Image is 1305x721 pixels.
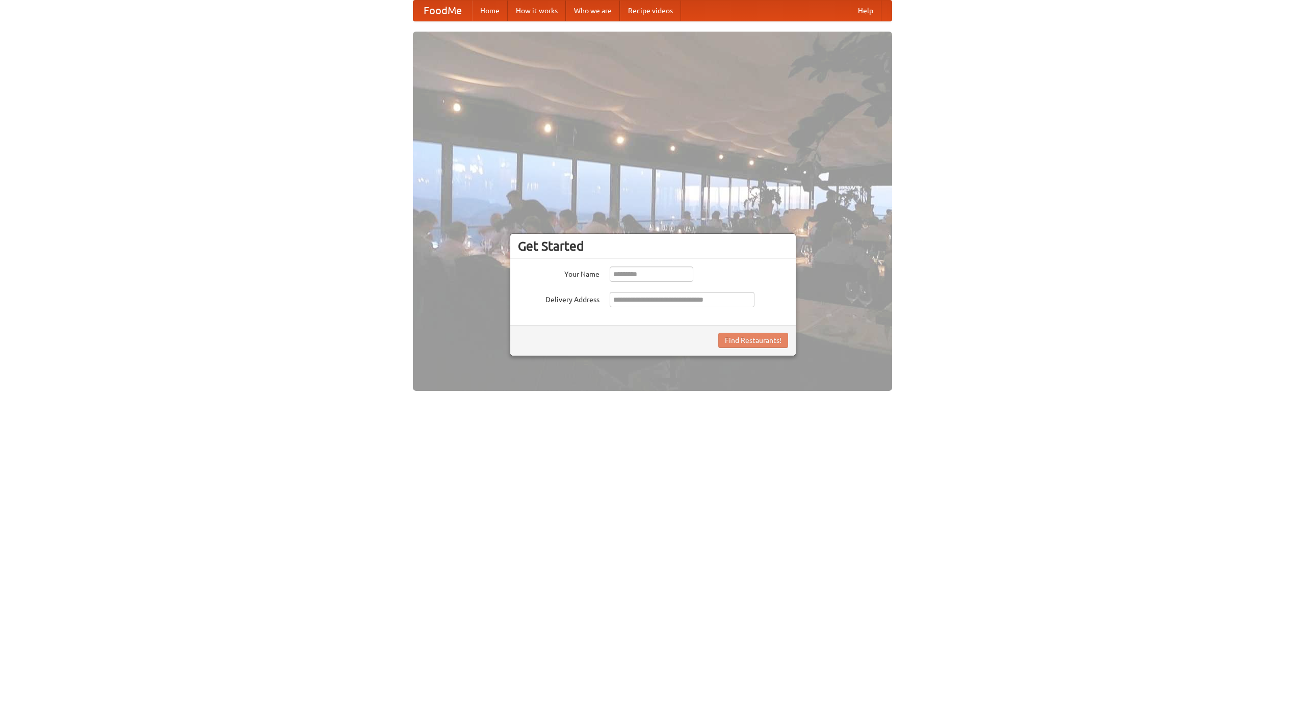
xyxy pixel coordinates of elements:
a: How it works [508,1,566,21]
a: Help [850,1,881,21]
label: Delivery Address [518,292,599,305]
a: Who we are [566,1,620,21]
a: Recipe videos [620,1,681,21]
a: FoodMe [413,1,472,21]
button: Find Restaurants! [718,333,788,348]
label: Your Name [518,266,599,279]
h3: Get Started [518,238,788,254]
a: Home [472,1,508,21]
